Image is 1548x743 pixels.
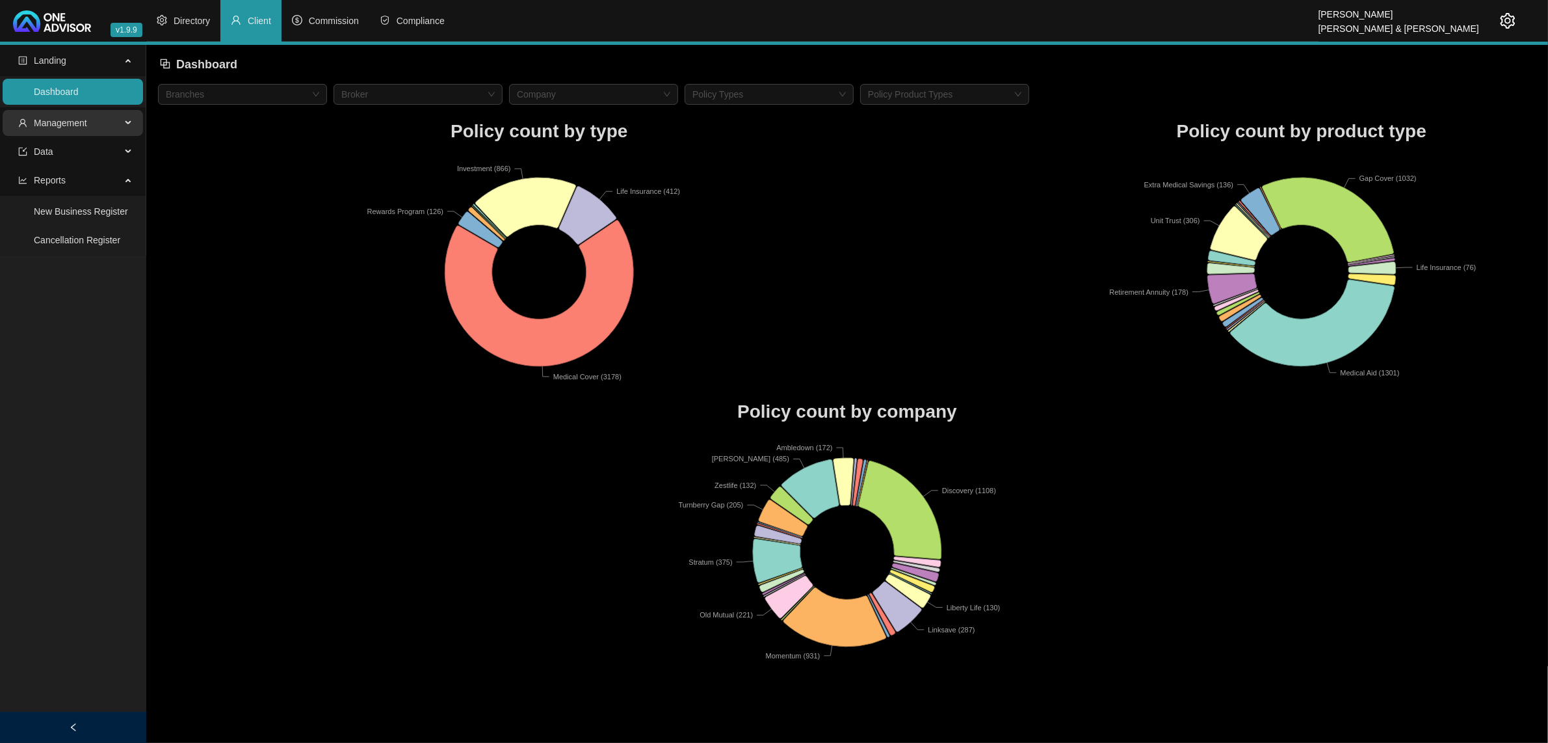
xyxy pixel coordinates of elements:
text: Momentum (931) [766,652,820,660]
text: Rewards Program (126) [367,207,443,215]
span: user [18,118,27,128]
text: Life Insurance (76) [1417,263,1476,271]
text: Extra Medical Savings (136) [1144,180,1233,188]
h1: Policy count by type [158,117,921,146]
a: Cancellation Register [34,235,120,245]
text: Unit Trust (306) [1151,217,1200,224]
div: [PERSON_NAME] & [PERSON_NAME] [1318,18,1479,32]
span: user [231,15,241,25]
text: Turnberry Gap (205) [679,501,744,509]
text: [PERSON_NAME] (485) [712,455,789,463]
h1: Policy count by company [158,398,1536,426]
span: Reports [34,175,66,185]
span: dollar [292,15,302,25]
text: Old Mutual (221) [700,612,753,619]
text: Medical Aid (1301) [1340,368,1399,376]
span: Commission [309,16,359,26]
span: profile [18,56,27,65]
div: [PERSON_NAME] [1318,3,1479,18]
text: Liberty Life (130) [947,604,1001,612]
span: Directory [174,16,210,26]
span: Dashboard [176,58,237,71]
span: block [159,58,171,70]
text: Retirement Annuity (178) [1109,288,1188,295]
span: Client [248,16,271,26]
span: setting [1500,13,1515,29]
span: line-chart [18,176,27,185]
span: safety [380,15,390,25]
text: Discovery (1108) [942,487,996,494]
span: Data [34,146,53,157]
a: New Business Register [34,206,128,217]
text: Gap Cover (1032) [1359,174,1417,182]
span: Management [34,118,87,128]
span: Landing [34,55,66,66]
span: setting [157,15,167,25]
text: Stratum (375) [689,558,733,566]
text: Zestlife (132) [715,481,756,489]
text: Ambledown (172) [776,444,832,452]
text: Investment (866) [457,165,511,172]
text: Medical Cover (3178) [553,372,622,380]
text: Life Insurance (412) [616,187,680,195]
text: Linksave (287) [928,626,975,634]
span: import [18,147,27,156]
img: 2df55531c6924b55f21c4cf5d4484680-logo-light.svg [13,10,91,32]
span: left [69,723,78,732]
span: v1.9.9 [111,23,142,37]
span: Compliance [397,16,445,26]
a: Dashboard [34,87,79,97]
